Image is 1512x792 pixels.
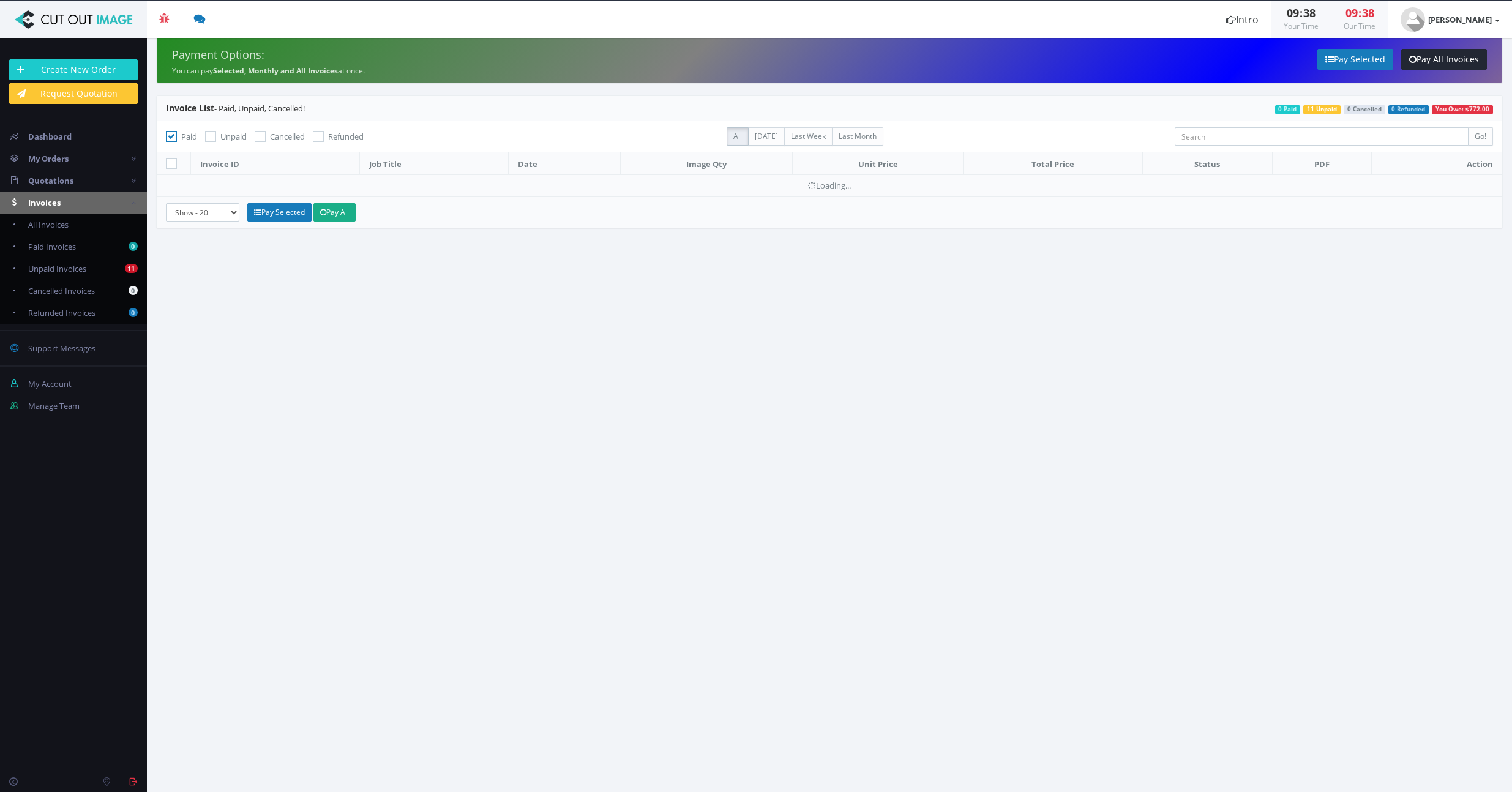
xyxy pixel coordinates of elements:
span: Unpaid [220,131,247,142]
a: Pay All Invoices [1401,49,1487,70]
span: 0 Refunded [1388,105,1429,114]
span: Invoices [28,197,61,208]
span: 0 Paid [1275,105,1301,114]
span: Quotations [28,175,73,186]
th: Total Price [963,152,1142,175]
span: Cancelled [270,131,305,142]
span: Support Messages [28,343,95,354]
span: 11 Unpaid [1303,105,1341,114]
b: 0 [129,242,138,251]
a: Create New Order [9,59,138,80]
th: PDF [1272,152,1371,175]
input: Go! [1468,127,1493,146]
span: All Invoices [28,219,69,230]
a: Intro [1214,1,1271,38]
label: All [727,127,749,146]
th: Unit Price [793,152,964,175]
small: Your Time [1284,21,1319,31]
th: Action [1372,152,1502,175]
th: Invoice ID [191,152,360,175]
h4: Payment Options: [172,49,820,61]
small: Our Time [1344,21,1375,31]
span: Manage Team [28,400,80,411]
strong: [PERSON_NAME] [1428,14,1492,25]
span: Paid [181,131,197,142]
a: [PERSON_NAME] [1388,1,1512,38]
span: Refunded [328,131,364,142]
a: Pay All [313,203,356,222]
span: - Paid, Unpaid, Cancelled! [166,103,305,114]
span: Dashboard [28,131,72,142]
th: Status [1142,152,1272,175]
small: You can pay at once. [172,65,365,76]
span: Paid Invoices [28,241,76,252]
a: Pay Selected [1317,49,1393,70]
b: 0 [129,308,138,317]
th: Date [509,152,621,175]
span: Refunded Invoices [28,307,95,318]
span: Unpaid Invoices [28,263,86,274]
img: Cut Out Image [9,10,138,29]
td: Loading... [157,175,1502,196]
span: : [1299,6,1303,20]
label: [DATE] [748,127,785,146]
span: My Orders [28,153,69,164]
strong: Selected, Monthly and All Invoices [213,65,338,76]
span: 38 [1362,6,1374,20]
a: Request Quotation [9,83,138,104]
span: You Owe: $772.00 [1432,105,1493,114]
span: 09 [1345,6,1358,20]
span: : [1358,6,1362,20]
b: 0 [129,286,138,295]
label: Last Week [784,127,833,146]
span: Cancelled Invoices [28,285,95,296]
img: user_default.jpg [1401,7,1425,32]
span: 09 [1287,6,1299,20]
span: Invoice List [166,102,214,114]
b: 11 [125,264,138,273]
span: 38 [1303,6,1316,20]
label: Last Month [832,127,883,146]
span: My Account [28,378,72,389]
th: Image Qty [621,152,793,175]
a: Pay Selected [247,203,312,222]
input: Search [1175,127,1469,146]
span: 0 Cancelled [1344,105,1385,114]
th: Job Title [359,152,509,175]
